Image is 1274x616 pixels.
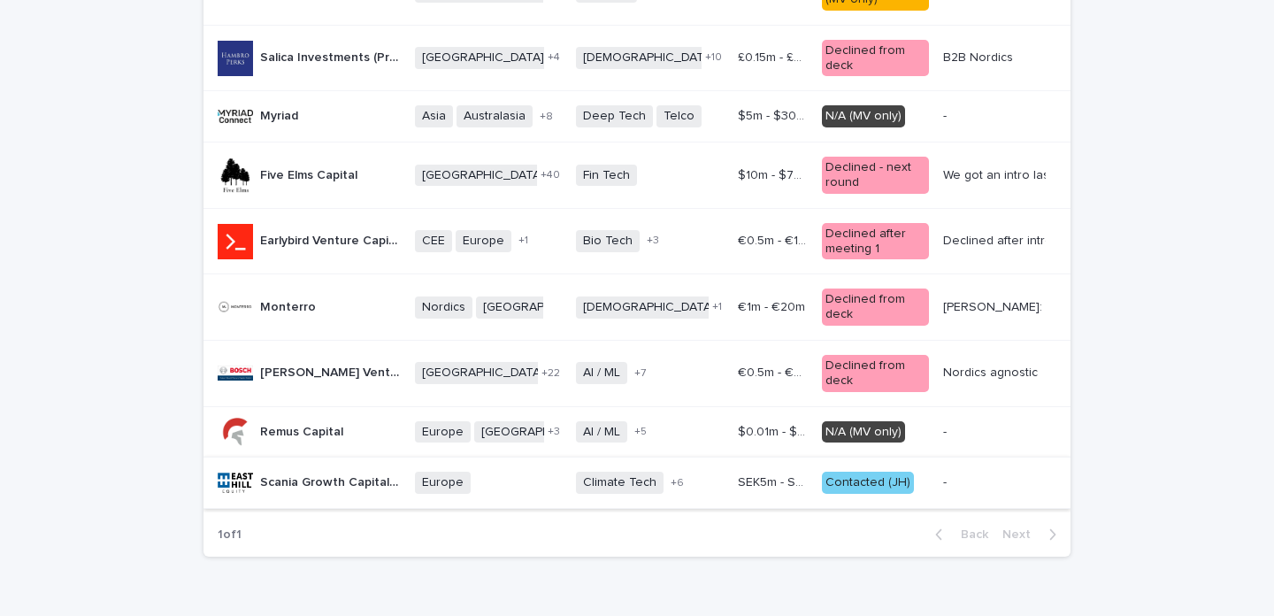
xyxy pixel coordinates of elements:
p: 1 of 1 [203,513,256,557]
span: + 3 [548,427,560,437]
span: + 10 [705,52,722,63]
p: $0.01m - $20m [738,421,811,440]
p: £0.15m - £2m [738,47,811,65]
span: CEE [415,230,452,252]
div: Contacted (JH) [822,472,914,494]
span: + 1 [518,235,528,246]
p: Scania Growth Capital (East Hill Capital) [260,472,404,490]
button: Next [995,527,1071,543]
span: [GEOGRAPHIC_DATA] [474,421,610,443]
span: + 5 [634,427,647,437]
span: Next [1002,528,1041,541]
div: N/A (MV only) [822,421,905,443]
span: AI / ML [576,421,627,443]
p: $5m - $300m [738,105,811,124]
span: Europe [415,421,471,443]
span: + 40 [541,170,560,181]
span: [GEOGRAPHIC_DATA] [415,47,551,69]
span: + 6 [671,478,684,489]
tr: [PERSON_NAME] Venture Capital (RBVC)[PERSON_NAME] Venture Capital (RBVC) [GEOGRAPHIC_DATA]+22AI /... [203,340,1071,406]
span: + 4 [548,52,560,63]
span: Australasia [457,105,533,127]
div: Declined from deck [822,289,929,326]
span: [DEMOGRAPHIC_DATA] [576,47,722,69]
span: AI / ML [576,362,627,384]
p: Earlybird Venture Capital - Digital West & Digital East [260,230,404,249]
p: $10m - $75m [738,165,811,183]
tr: MyriadMyriad AsiaAustralasia+8Deep TechTelco$5m - $300m$5m - $300m N/A (MV only)- [203,91,1071,142]
div: We got an intro last year. They believe in our space and think we have a very interesting busines... [943,168,1042,183]
p: €0.5m - €25m [738,362,811,381]
span: Europe [415,472,471,494]
span: [DEMOGRAPHIC_DATA] [576,296,722,319]
span: Telco [656,105,702,127]
div: Declined from deck [822,40,929,77]
p: Five Elms Capital [260,165,361,183]
span: Europe [456,230,511,252]
span: Bio Tech [576,230,640,252]
p: Myriad [260,105,302,124]
tr: MonterroMonterro Nordics[GEOGRAPHIC_DATA][DEMOGRAPHIC_DATA]+1€1m - €20m€1m - €20m Declined from d... [203,274,1071,341]
div: B2B Nordics [943,50,1013,65]
p: €0.5m - €15m [738,230,811,249]
p: SEK5m - SEK10m [738,472,811,490]
span: Asia [415,105,453,127]
div: - [943,109,947,124]
span: + 1 [712,302,722,312]
span: + 7 [634,368,646,379]
span: [GEOGRAPHIC_DATA] [415,165,551,187]
div: Nordics agnostic [943,366,1038,381]
div: Declined - next round [822,157,929,194]
p: Robert Bosch Venture Capital (RBVC) [260,362,404,381]
span: Nordics [415,296,472,319]
div: Declined after meeting 1 [822,223,929,260]
p: Monterro [260,296,319,315]
tr: Scania Growth Capital ([GEOGRAPHIC_DATA])Scania Growth Capital ([GEOGRAPHIC_DATA]) EuropeClimate ... [203,458,1071,509]
p: Remus Capital [260,421,347,440]
span: Fin Tech [576,165,637,187]
div: [PERSON_NAME]: Thank you for this. I actually know about Telness since many years back when they ... [943,300,1042,315]
div: - [943,425,947,440]
p: Salica Investments (Prev. Hambro Perks VC) [260,47,404,65]
div: Declined after intro meeting. Feedback: Sure, our fund has a mandate to invest from pre-seed to S... [943,234,1042,249]
span: Climate Tech [576,472,664,494]
span: + 8 [540,112,553,122]
span: Deep Tech [576,105,653,127]
tr: Salica Investments (Prev. Hambro Perks VC)Salica Investments (Prev. Hambro Perks VC) [GEOGRAPHIC_... [203,25,1071,91]
span: Back [950,528,988,541]
tr: Earlybird Venture Capital - Digital West & Digital EastEarlybird Venture Capital - Digital West &... [203,208,1071,274]
div: Declined from deck [822,355,929,392]
button: Back [921,527,995,543]
span: + 3 [647,235,659,246]
div: - [943,475,947,490]
span: [GEOGRAPHIC_DATA] [476,296,612,319]
span: [GEOGRAPHIC_DATA] [415,362,551,384]
div: N/A (MV only) [822,105,905,127]
tr: Remus CapitalRemus Capital Europe[GEOGRAPHIC_DATA]+3AI / ML+5$0.01m - $20m$0.01m - $20m N/A (MV o... [203,406,1071,458]
tr: Five Elms CapitalFive Elms Capital [GEOGRAPHIC_DATA]+40Fin Tech$10m - $75m$10m - $75m Declined - ... [203,142,1071,209]
p: €1m - €20m [738,296,809,315]
span: + 22 [541,368,560,379]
